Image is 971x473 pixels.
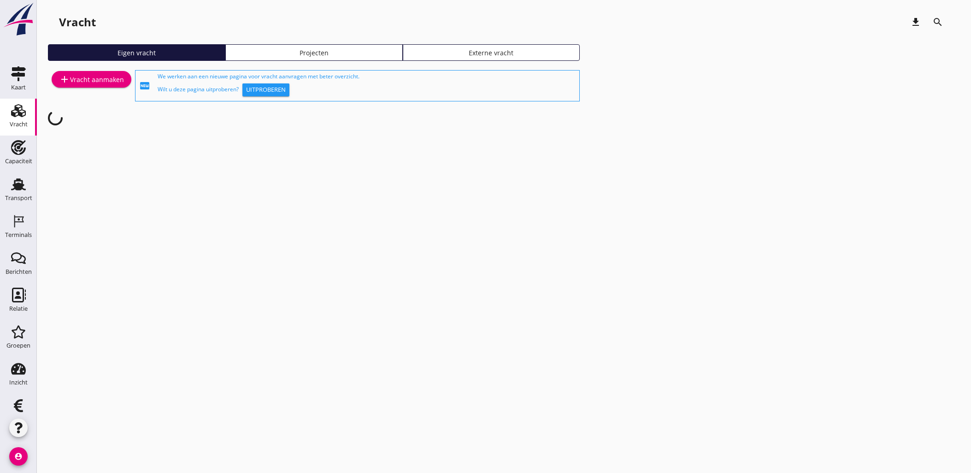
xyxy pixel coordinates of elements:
[5,158,32,164] div: Capaciteit
[6,269,32,275] div: Berichten
[9,379,28,385] div: Inzicht
[403,44,580,61] a: Externe vracht
[59,15,96,30] div: Vracht
[910,17,921,28] i: download
[48,44,225,61] a: Eigen vracht
[52,48,221,58] div: Eigen vracht
[246,85,286,95] div: Uitproberen
[59,74,124,85] div: Vracht aanmaken
[10,121,28,127] div: Vracht
[9,447,28,466] i: account_circle
[242,83,289,96] button: Uitproberen
[932,17,943,28] i: search
[6,343,30,349] div: Groepen
[9,306,28,312] div: Relatie
[225,44,403,61] a: Projecten
[230,48,399,58] div: Projecten
[5,232,32,238] div: Terminals
[407,48,576,58] div: Externe vracht
[5,195,32,201] div: Transport
[59,74,70,85] i: add
[11,84,26,90] div: Kaart
[139,80,150,91] i: fiber_new
[158,72,576,99] div: We werken aan een nieuwe pagina voor vracht aanvragen met beter overzicht. Wilt u deze pagina uit...
[2,2,35,36] img: logo-small.a267ee39.svg
[52,71,131,88] a: Vracht aanmaken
